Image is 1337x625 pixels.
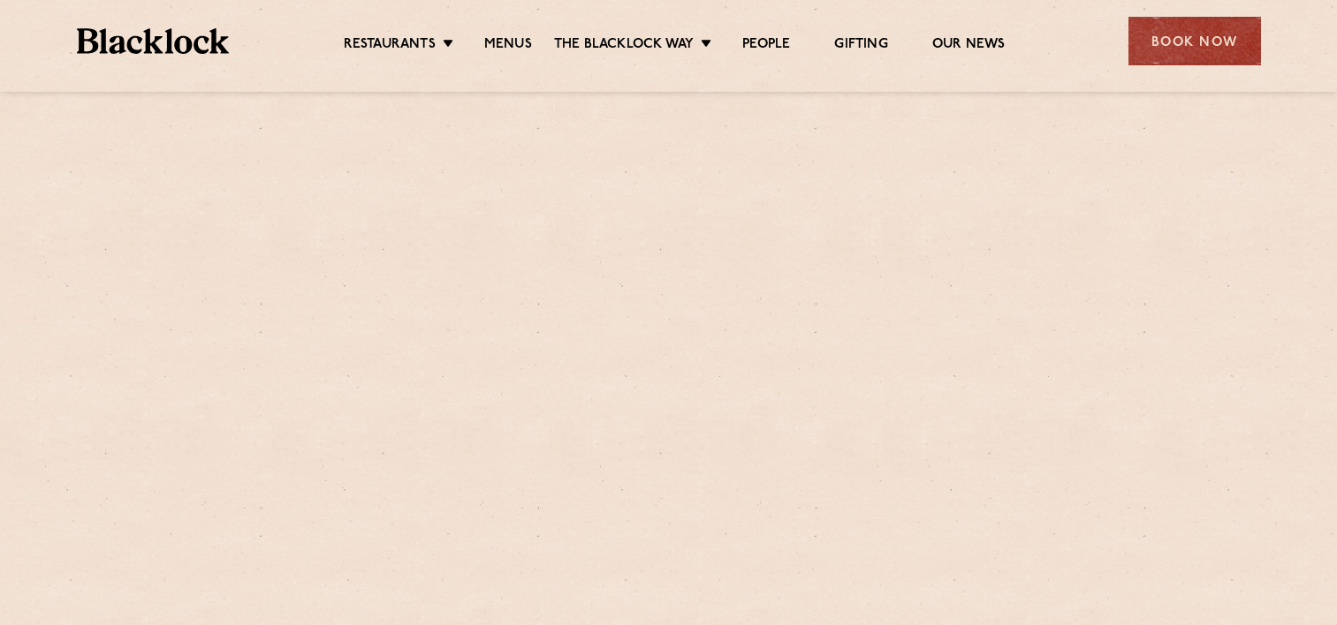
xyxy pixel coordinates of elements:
a: Gifting [834,36,887,56]
a: Our News [932,36,1006,56]
a: Restaurants [344,36,436,56]
div: Book Now [1128,17,1261,65]
a: Menus [484,36,532,56]
img: BL_Textured_Logo-footer-cropped.svg [77,28,230,54]
a: The Blacklock Way [554,36,694,56]
a: People [742,36,790,56]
